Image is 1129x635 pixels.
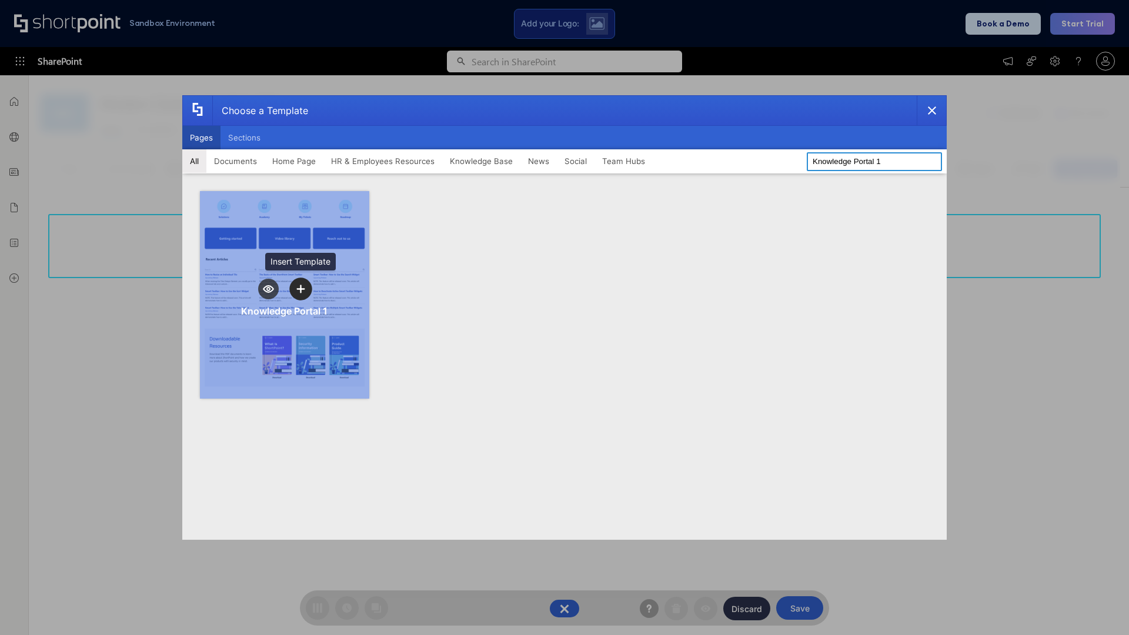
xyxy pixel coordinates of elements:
[1070,579,1129,635] iframe: Chat Widget
[807,152,942,171] input: Search
[557,149,594,173] button: Social
[182,126,221,149] button: Pages
[212,96,308,125] div: Choose a Template
[520,149,557,173] button: News
[323,149,442,173] button: HR & Employees Resources
[442,149,520,173] button: Knowledge Base
[594,149,653,173] button: Team Hubs
[182,149,206,173] button: All
[182,95,947,540] div: template selector
[206,149,265,173] button: Documents
[241,305,328,317] div: Knowledge Portal 1
[265,149,323,173] button: Home Page
[221,126,268,149] button: Sections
